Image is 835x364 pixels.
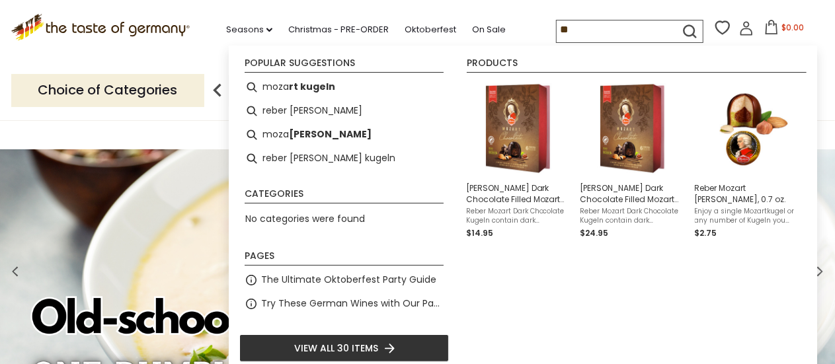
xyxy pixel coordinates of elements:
a: Christmas - PRE-ORDER [288,22,389,37]
li: Try These German Wines with Our Pastry or Charcuterie [239,292,449,316]
span: Enjoy a single Mozartkugel or any number of Kugeln you prefer. This pistacchio marzipan truffle i... [695,207,799,225]
li: Reber Mozart Kugel, 0.7 oz. [690,75,804,245]
li: Pages [245,251,444,266]
span: $0.00 [781,22,804,33]
span: Reber Mozart Dark Chocolate Kugeln contain dark chocolate marzipan covered in a selection of fine... [466,207,570,225]
li: The Ultimate Oktoberfest Party Guide [239,268,449,292]
a: Seasons [226,22,272,37]
span: No categories were found [245,212,365,225]
span: Reber Mozart [PERSON_NAME], 0.7 oz. [695,182,799,205]
b: rt kugeln [289,79,335,94]
span: $14.95 [466,227,493,238]
p: Choice of Categories [11,74,204,106]
li: Reber Dark Chocolate Filled Mozart Kugel Box 6 pc. 4.2 oz. [461,75,575,245]
span: $2.75 [695,227,717,238]
span: $24.95 [580,227,609,238]
li: mozart kugel [239,123,449,147]
img: Reber Dark Chocolate Mozart Kugeln 6 pack [470,81,566,176]
span: [PERSON_NAME] Dark Chocolate Filled Mozart [PERSON_NAME] Box 6 pc. 4.2 oz. [466,182,570,205]
a: The Ultimate Oktoberfest Party Guide [261,272,436,287]
li: Products [467,58,807,73]
span: Reber Mozart Dark Chocolate Kugeln contain dark chocolate marzipan covered in a selection of fine... [580,207,684,225]
li: mozart kugeln [239,75,449,99]
a: Reber Dark Chocolate Mozart Kugeln 6 pack[PERSON_NAME] Dark Chocolate Filled Mozart [PERSON_NAME]... [580,81,684,240]
a: On Sale [472,22,506,37]
a: Try These German Wines with Our Pastry or Charcuterie [261,296,444,311]
li: Popular suggestions [245,58,444,73]
b: [PERSON_NAME] [289,127,372,142]
button: $0.00 [756,20,813,40]
li: Categories [245,189,444,203]
li: View all 30 items [239,334,449,362]
li: Reber Dark Chocolate Filled Mozart Kugel Box 12 pc. 8.5 oz. [575,75,690,245]
span: [PERSON_NAME] Dark Chocolate Filled Mozart [PERSON_NAME] Box 12 pc. 8.5 oz. [580,182,684,205]
img: Reber Dark Chocolate Mozart Kugeln 6 pack [584,81,680,176]
img: Reber Mozart Kugel, single [699,81,795,176]
span: View all 30 items [294,341,378,355]
a: Reber Dark Chocolate Mozart Kugeln 6 pack[PERSON_NAME] Dark Chocolate Filled Mozart [PERSON_NAME]... [466,81,570,240]
a: Oktoberfest [405,22,456,37]
li: reber mozart [239,99,449,123]
a: Reber Mozart Kugel, singleReber Mozart [PERSON_NAME], 0.7 oz.Enjoy a single Mozartkugel or any nu... [695,81,799,240]
img: previous arrow [204,77,231,104]
li: reber mozart kugeln [239,147,449,170]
